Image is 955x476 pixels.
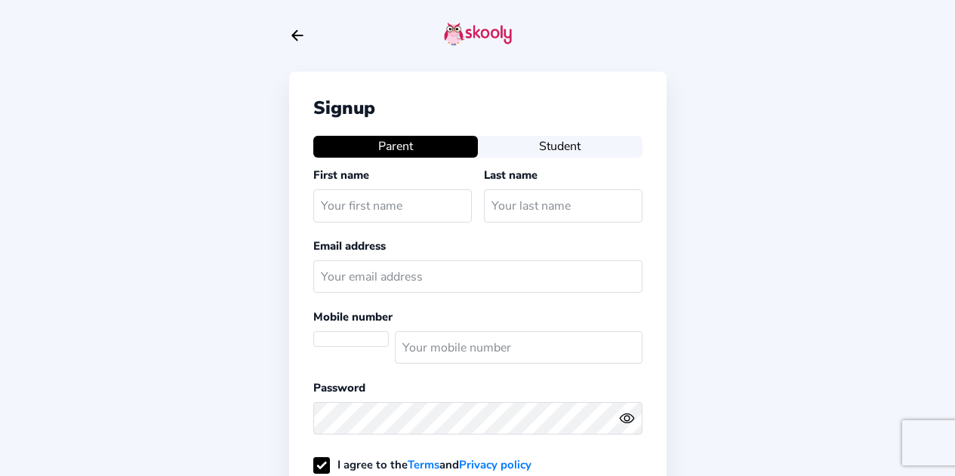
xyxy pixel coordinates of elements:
img: skooly-logo.png [444,22,512,46]
label: Password [313,380,365,395]
label: First name [313,167,369,183]
button: arrow back outline [289,27,306,44]
button: Parent [313,136,478,157]
input: Your email address [313,260,642,293]
input: Your last name [484,189,642,222]
label: Email address [313,238,386,253]
a: Privacy policy [459,457,531,472]
input: Your mobile number [395,331,642,364]
button: eye outlineeye off outline [619,410,642,426]
label: Last name [484,167,538,183]
div: Signup [313,96,642,120]
label: I agree to the and [313,457,531,472]
input: Your first name [313,189,472,222]
button: Student [478,136,642,157]
ion-icon: eye outline [619,410,635,426]
label: Mobile number [313,309,393,324]
a: Terms [408,457,439,472]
